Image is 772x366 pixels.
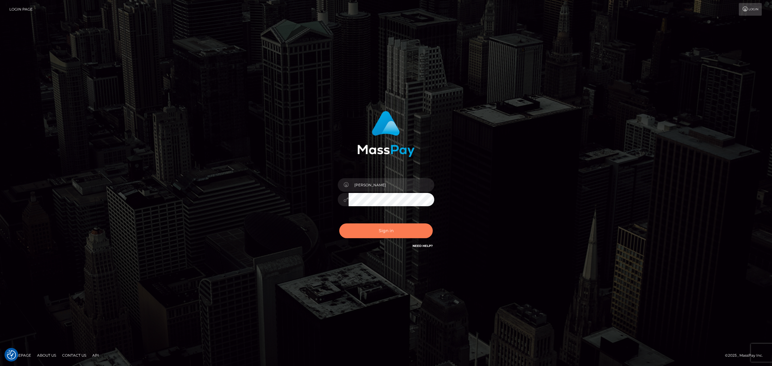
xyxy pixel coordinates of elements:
input: Username... [349,178,434,192]
div: © 2025 , MassPay Inc. [725,352,767,359]
a: Need Help? [413,244,433,248]
img: MassPay Login [357,111,415,157]
button: Sign in [339,223,433,238]
a: API [90,351,101,360]
a: Login Page [9,3,33,16]
a: Homepage [7,351,33,360]
button: Consent Preferences [7,350,16,359]
img: Revisit consent button [7,350,16,359]
a: About Us [35,351,59,360]
a: Login [739,3,762,16]
a: Contact Us [60,351,89,360]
